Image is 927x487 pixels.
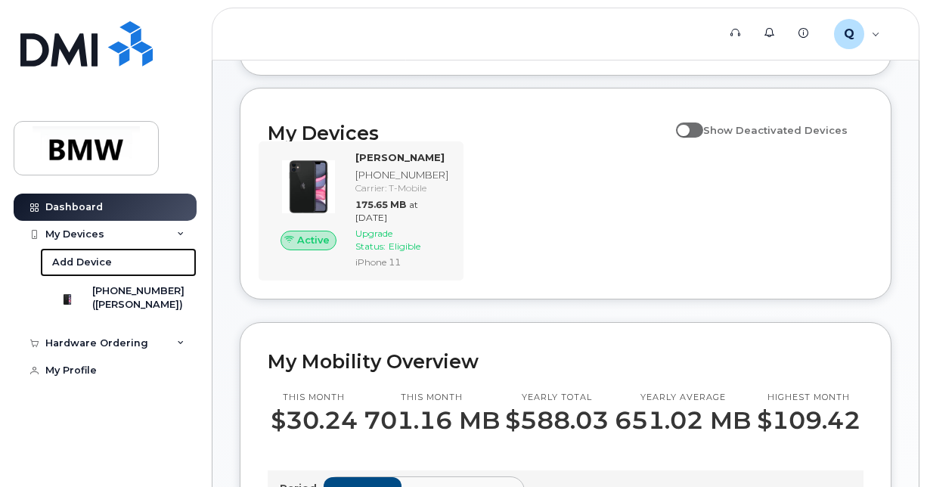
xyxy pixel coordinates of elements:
[355,199,406,210] span: 175.65 MB
[364,392,500,404] p: This month
[364,407,500,434] p: 701.16 MB
[355,151,445,163] strong: [PERSON_NAME]
[355,199,418,223] span: at [DATE]
[861,421,916,476] iframe: Messenger Launcher
[355,181,448,194] div: Carrier: T-Mobile
[676,116,688,128] input: Show Deactivated Devices
[355,168,448,182] div: [PHONE_NUMBER]
[280,158,337,216] img: iPhone_11.jpg
[271,392,358,404] p: This month
[844,25,854,43] span: Q
[268,150,454,271] a: Active[PERSON_NAME][PHONE_NUMBER]Carrier: T-Mobile175.65 MBat [DATE]Upgrade Status:EligibleiPhone 11
[823,19,891,49] div: QT12910
[615,392,751,404] p: Yearly average
[389,240,420,252] span: Eligible
[297,233,330,247] span: Active
[268,122,668,144] h2: My Devices
[355,228,392,252] span: Upgrade Status:
[268,350,863,373] h2: My Mobility Overview
[615,407,751,434] p: 651.02 MB
[757,407,860,434] p: $109.42
[271,407,358,434] p: $30.24
[757,392,860,404] p: Highest month
[505,392,609,404] p: Yearly total
[703,124,848,136] span: Show Deactivated Devices
[505,407,609,434] p: $588.03
[355,256,448,268] div: iPhone 11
